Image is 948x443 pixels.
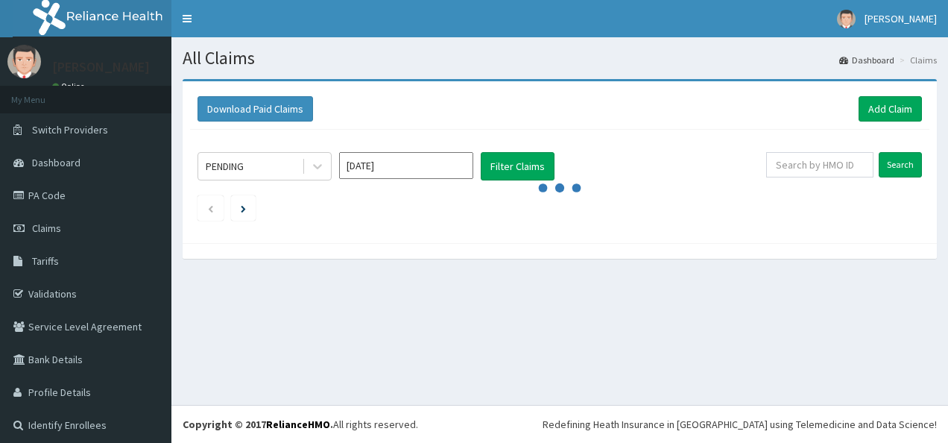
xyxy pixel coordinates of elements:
a: RelianceHMO [266,418,330,431]
a: Previous page [207,201,214,215]
footer: All rights reserved. [171,405,948,443]
a: Add Claim [859,96,922,122]
span: Dashboard [32,156,80,169]
div: PENDING [206,159,244,174]
button: Filter Claims [481,152,554,180]
li: Claims [896,54,937,66]
input: Search [879,152,922,177]
img: User Image [837,10,856,28]
a: Next page [241,201,246,215]
img: User Image [7,45,41,78]
strong: Copyright © 2017 . [183,418,333,431]
input: Search by HMO ID [766,152,873,177]
input: Select Month and Year [339,152,473,179]
div: Redefining Heath Insurance in [GEOGRAPHIC_DATA] using Telemedicine and Data Science! [543,417,937,432]
a: Online [52,81,88,92]
span: Claims [32,221,61,235]
button: Download Paid Claims [197,96,313,122]
svg: audio-loading [537,166,582,210]
p: [PERSON_NAME] [52,60,150,74]
a: Dashboard [839,54,894,66]
h1: All Claims [183,48,937,68]
span: Tariffs [32,254,59,268]
span: Switch Providers [32,123,108,136]
span: [PERSON_NAME] [865,12,937,25]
